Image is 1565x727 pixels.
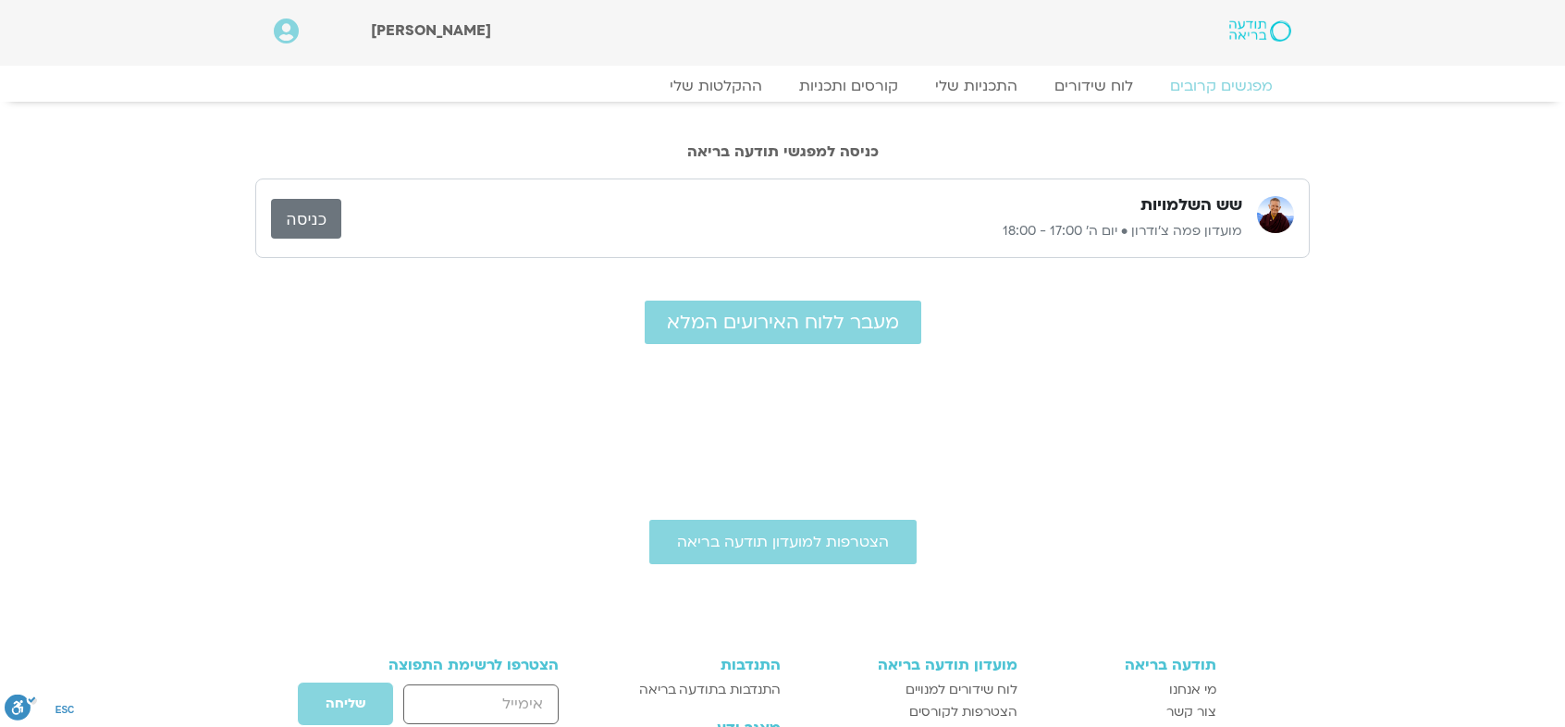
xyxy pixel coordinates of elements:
a: מי אנחנו [1036,679,1217,701]
a: כניסה [271,199,341,239]
h2: כניסה למפגשי תודעה בריאה [255,143,1310,160]
a: הצטרפות למועדון תודעה בריאה [649,520,917,564]
a: מעבר ללוח האירועים המלא [645,301,921,344]
span: שליחה [326,696,365,711]
a: לוח שידורים למנויים [799,679,1017,701]
h3: מועדון תודעה בריאה [799,657,1017,673]
h3: שש השלמויות [1140,194,1242,216]
span: הצטרפות למועדון תודעה בריאה [677,534,889,550]
h3: התנדבות [610,657,781,673]
p: מועדון פמה צ'ודרון • יום ה׳ 17:00 - 18:00 [341,220,1242,242]
a: ההקלטות שלי [651,77,781,95]
span: לוח שידורים למנויים [906,679,1017,701]
a: קורסים ותכניות [781,77,917,95]
span: התנדבות בתודעה בריאה [639,679,781,701]
span: [PERSON_NAME] [371,20,491,41]
a: התכניות שלי [917,77,1036,95]
a: צור קשר [1036,701,1217,723]
span: מי אנחנו [1169,679,1216,701]
img: מועדון פמה צ'ודרון [1257,196,1294,233]
input: אימייל [403,684,558,724]
a: מפגשים קרובים [1152,77,1291,95]
a: התנדבות בתודעה בריאה [610,679,781,701]
span: מעבר ללוח האירועים המלא [667,312,899,333]
h3: הצטרפו לרשימת התפוצה [349,657,559,673]
nav: Menu [274,77,1291,95]
span: צור קשר [1166,701,1216,723]
a: הצטרפות לקורסים [799,701,1017,723]
a: לוח שידורים [1036,77,1152,95]
button: שליחה [297,682,394,726]
span: הצטרפות לקורסים [909,701,1017,723]
h3: תודעה בריאה [1036,657,1217,673]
